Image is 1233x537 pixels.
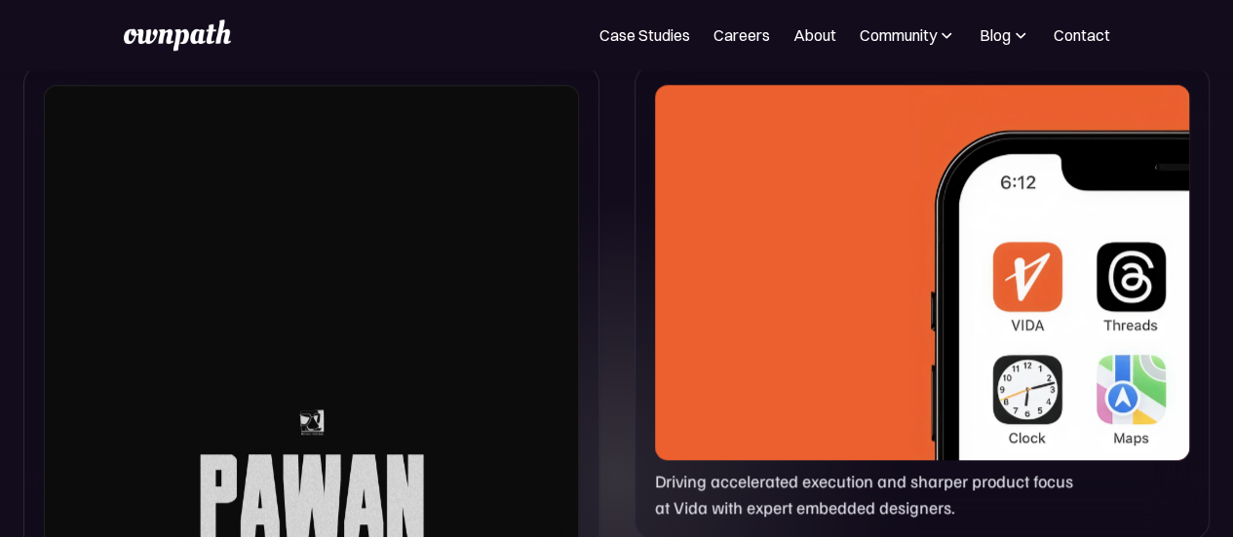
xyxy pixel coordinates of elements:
div: Blog [980,23,1011,47]
a: Contact [1054,23,1110,47]
p: Driving accelerated execution and sharper product focus at Vida with expert embedded designers. [655,468,1082,519]
a: Careers [713,23,770,47]
div: Blog [980,23,1030,47]
a: About [793,23,836,47]
div: Community [860,23,956,47]
a: Case Studies [599,23,690,47]
div: Community [860,23,937,47]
